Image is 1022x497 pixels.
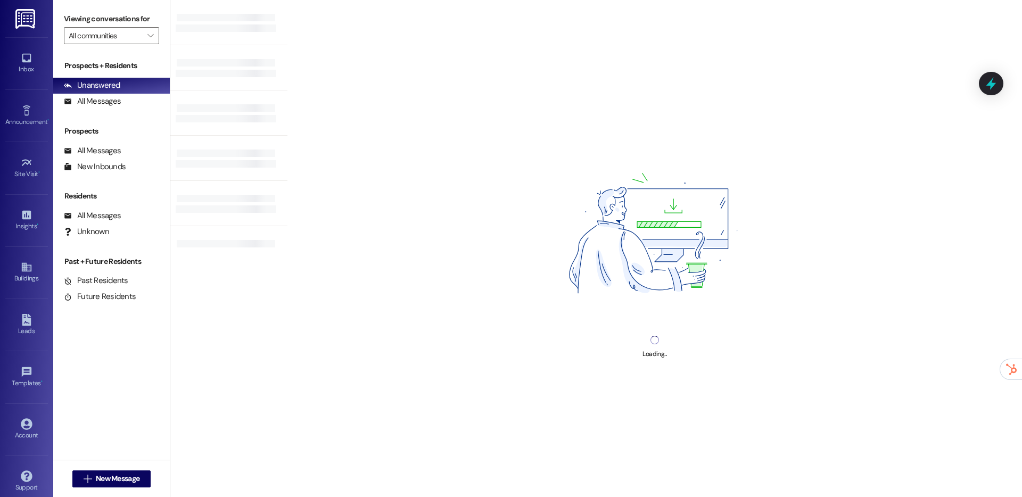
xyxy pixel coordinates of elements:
[69,27,142,44] input: All communities
[41,378,43,385] span: •
[53,126,170,137] div: Prospects
[64,145,121,156] div: All Messages
[5,363,48,392] a: Templates •
[64,210,121,221] div: All Messages
[47,117,49,124] span: •
[5,49,48,78] a: Inbox
[64,96,121,107] div: All Messages
[147,31,153,40] i: 
[53,190,170,202] div: Residents
[72,470,151,487] button: New Message
[96,473,139,484] span: New Message
[5,206,48,235] a: Insights •
[5,311,48,339] a: Leads
[642,349,666,360] div: Loading...
[53,256,170,267] div: Past + Future Residents
[5,467,48,496] a: Support
[64,275,128,286] div: Past Residents
[64,80,120,91] div: Unanswered
[5,154,48,183] a: Site Visit •
[15,9,37,29] img: ResiDesk Logo
[64,161,126,172] div: New Inbounds
[37,221,38,228] span: •
[64,226,109,237] div: Unknown
[5,258,48,287] a: Buildings
[84,475,92,483] i: 
[64,11,159,27] label: Viewing conversations for
[5,415,48,444] a: Account
[64,291,136,302] div: Future Residents
[38,169,40,176] span: •
[53,60,170,71] div: Prospects + Residents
